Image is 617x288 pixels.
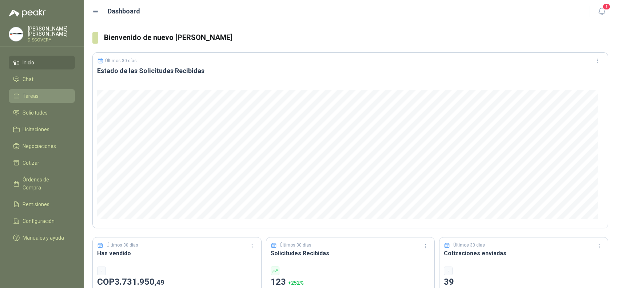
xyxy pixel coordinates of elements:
[9,231,75,245] a: Manuales y ayuda
[23,234,64,242] span: Manuales y ayuda
[97,267,106,275] div: -
[595,5,608,18] button: 1
[155,278,164,287] span: ,49
[271,249,430,258] h3: Solicitudes Recibidas
[9,123,75,136] a: Licitaciones
[288,280,304,286] span: + 252 %
[23,75,33,83] span: Chat
[104,32,608,43] h3: Bienvenido de nuevo [PERSON_NAME]
[9,214,75,228] a: Configuración
[23,92,39,100] span: Tareas
[280,242,311,249] p: Últimos 30 días
[9,56,75,69] a: Inicio
[23,125,49,133] span: Licitaciones
[9,89,75,103] a: Tareas
[23,159,39,167] span: Cotizar
[9,27,23,41] img: Company Logo
[23,217,55,225] span: Configuración
[602,3,610,10] span: 1
[23,109,48,117] span: Solicitudes
[444,267,453,275] div: -
[9,9,46,17] img: Logo peakr
[28,38,75,42] p: DISCOVERY
[115,277,164,287] span: 3.731.950
[108,6,140,16] h1: Dashboard
[9,72,75,86] a: Chat
[9,106,75,120] a: Solicitudes
[107,242,138,249] p: Últimos 30 días
[9,197,75,211] a: Remisiones
[28,26,75,36] p: [PERSON_NAME] [PERSON_NAME]
[97,249,257,258] h3: Has vendido
[23,59,34,67] span: Inicio
[23,200,49,208] span: Remisiones
[23,176,68,192] span: Órdenes de Compra
[105,58,137,63] p: Últimos 30 días
[444,249,604,258] h3: Cotizaciones enviadas
[9,156,75,170] a: Cotizar
[9,173,75,195] a: Órdenes de Compra
[23,142,56,150] span: Negociaciones
[9,139,75,153] a: Negociaciones
[97,67,604,75] h3: Estado de las Solicitudes Recibidas
[453,242,485,249] p: Últimos 30 días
